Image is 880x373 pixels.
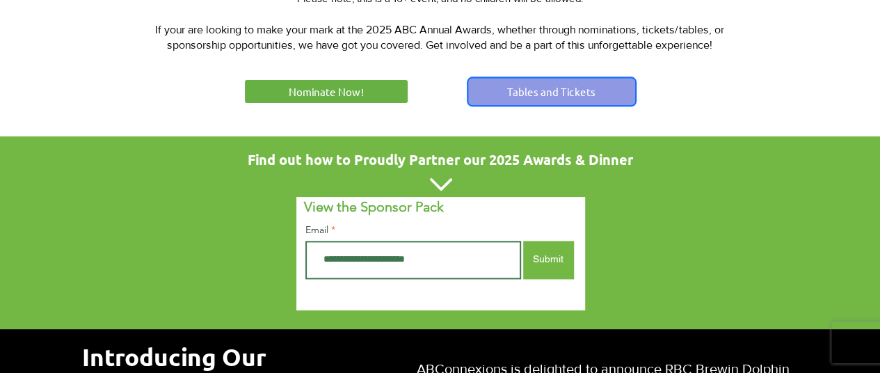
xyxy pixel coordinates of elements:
[248,150,633,168] span: Find out how to Proudly Partner our 2025 Awards & Dinner
[507,84,595,99] span: Tables and Tickets
[533,253,563,267] span: Submit
[289,84,364,99] span: Nominate Now!
[305,225,521,235] label: Email
[243,78,410,105] a: Nominate Now!
[304,198,444,215] span: View the Sponsor Pack
[468,78,635,105] a: Tables and Tickets
[155,24,724,51] span: If your are looking to make your mark at the 2025 ABC Annual Awards, whether through nominations,...
[523,241,574,279] button: Submit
